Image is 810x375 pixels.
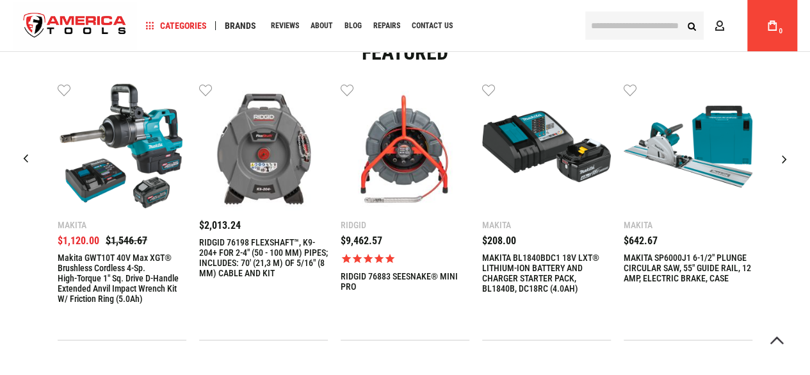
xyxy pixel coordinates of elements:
img: Makita GWT10T 40V max XGT® Brushless Cordless 4‑Sp. High‑Torque 1" Sq. Drive D‑Handle Extended An... [58,82,186,211]
a: RIDGID 76883 SEESNAKE® MINI PRO [341,82,469,214]
img: RIDGID 76198 FLEXSHAFT™, K9-204+ FOR 2-4 [199,82,328,211]
div: 1 / 9 [58,82,186,340]
a: About [305,17,339,35]
div: 3 / 9 [341,82,469,340]
img: America Tools [13,2,137,50]
a: MAKITA SP6000J1 6-1/2" PLUNGE CIRCULAR SAW, 55" GUIDE RAIL, 12 AMP, ELECTRIC BRAKE, CASE [624,82,752,214]
div: Featured [10,42,800,63]
span: $9,462.57 [341,235,382,247]
span: 0 [779,28,782,35]
div: Makita [624,221,752,229]
span: $1,120.00 [58,235,99,247]
div: Ridgid [341,221,469,229]
a: store logo [13,2,137,50]
span: Reviews [271,22,299,29]
img: RIDGID 76883 SEESNAKE® MINI PRO [341,82,469,211]
a: Makita GWT10T 40V max XGT® Brushless Cordless 4‑Sp. High‑Torque 1" Sq. Drive D‑Handle Extended An... [58,82,186,214]
img: MAKITA SP6000J1 6-1/2" PLUNGE CIRCULAR SAW, 55" GUIDE RAIL, 12 AMP, ELECTRIC BRAKE, CASE [624,82,752,211]
div: 5 / 9 [624,82,752,340]
a: Blog [339,17,368,35]
div: 2 / 9 [199,82,328,340]
span: $208.00 [482,235,516,247]
span: Rated 5.0 out of 5 stars 1 reviews [341,253,469,265]
a: RIDGID 76883 SEESNAKE® MINI PRO [341,271,469,292]
span: Categories [145,21,207,30]
a: MAKITA BL1840BDC1 18V LXT® LITHIUM-ION BATTERY AND CHARGER STARTER PACK, BL1840B, DC18RC (4.0AH) [482,253,611,294]
span: Repairs [373,22,400,29]
img: MAKITA BL1840BDC1 18V LXT® LITHIUM-ION BATTERY AND CHARGER STARTER PACK, BL1840B, DC18RC (4.0AH) [482,82,611,211]
div: Makita [482,221,611,229]
span: Blog [344,22,362,29]
a: Brands [219,17,262,35]
button: Search [679,13,704,38]
a: MAKITA BL1840BDC1 18V LXT® LITHIUM-ION BATTERY AND CHARGER STARTER PACK, BL1840B, DC18RC (4.0AH) [482,82,611,214]
a: RIDGID 76198 FLEXSHAFT™, K9-204+ FOR 2-4" (50 - 100 MM) PIPES; INCLUDES: 70' (21,3 M) OF 5/16" (8... [199,237,328,278]
div: 4 / 9 [482,82,611,340]
a: Categories [140,17,213,35]
a: RIDGID 76198 FLEXSHAFT™, K9-204+ FOR 2-4 [199,82,328,214]
a: Contact Us [406,17,458,35]
a: MAKITA SP6000J1 6-1/2" PLUNGE CIRCULAR SAW, 55" GUIDE RAIL, 12 AMP, ELECTRIC BRAKE, CASE [624,253,752,283]
span: Brands [225,21,256,30]
a: Reviews [265,17,305,35]
span: $642.67 [624,235,658,247]
span: Contact Us [412,22,453,29]
div: Previous slide [10,143,42,175]
span: $1,546.67 [106,235,147,247]
span: $2,013.24 [199,219,241,231]
a: Makita GWT10T 40V max XGT® Brushless Cordless 4‑Sp. High‑Torque 1" Sq. Drive D‑Handle Extended An... [58,253,186,304]
span: About [311,22,333,29]
div: Next slide [768,143,800,175]
a: Repairs [368,17,406,35]
div: Makita [58,221,186,229]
